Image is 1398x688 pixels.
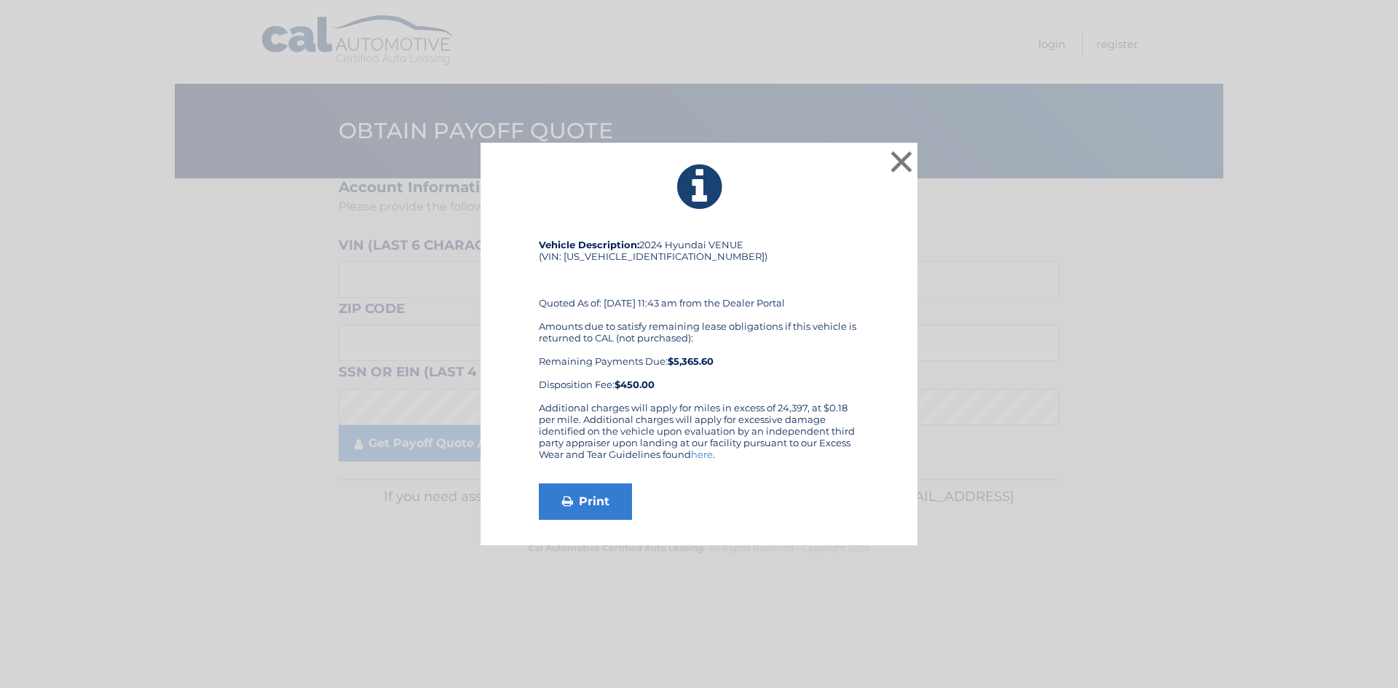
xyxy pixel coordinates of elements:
button: × [887,147,916,176]
a: here [691,448,713,460]
a: Print [539,483,632,520]
div: 2024 Hyundai VENUE (VIN: [US_VEHICLE_IDENTIFICATION_NUMBER]) Quoted As of: [DATE] 11:43 am from t... [539,239,859,402]
strong: $450.00 [615,379,655,390]
strong: Vehicle Description: [539,239,639,250]
b: $5,365.60 [668,355,714,367]
div: Amounts due to satisfy remaining lease obligations if this vehicle is returned to CAL (not purcha... [539,320,859,390]
div: Additional charges will apply for miles in excess of 24,397, at $0.18 per mile. Additional charge... [539,402,859,472]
